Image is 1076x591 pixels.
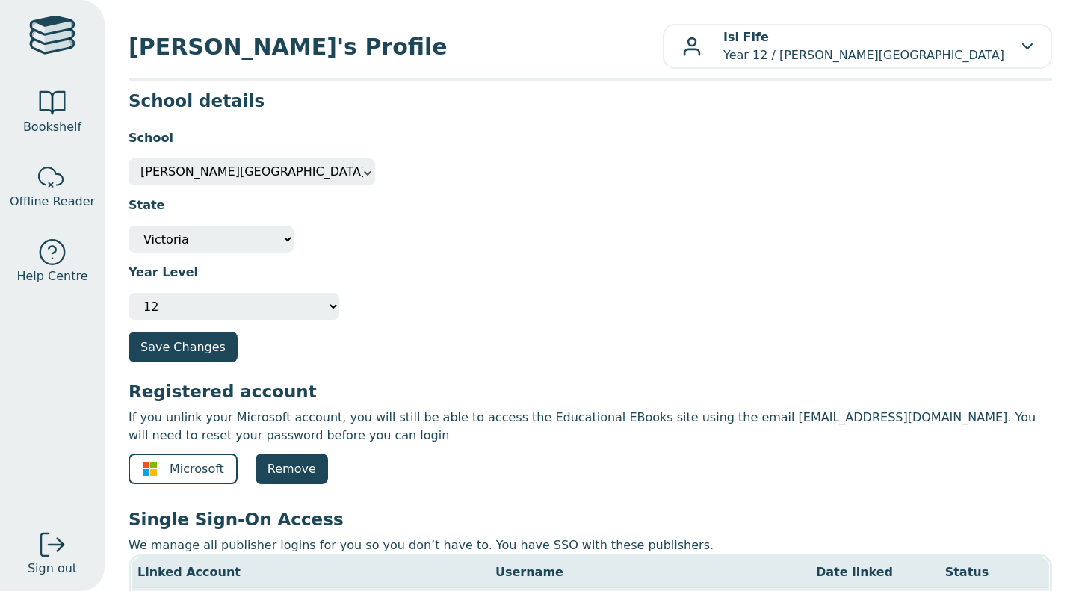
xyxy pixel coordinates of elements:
[16,267,87,285] span: Help Centre
[489,557,810,588] th: Username
[28,560,77,578] span: Sign out
[810,557,939,588] th: Date linked
[140,158,363,185] span: Oxley Christian College
[129,90,1052,112] h3: School details
[723,28,1004,64] p: Year 12 / [PERSON_NAME][GEOGRAPHIC_DATA]
[170,460,224,478] span: Microsoft
[129,380,1052,403] h3: Registered account
[23,118,81,136] span: Bookshelf
[256,454,328,484] a: Remove
[129,332,238,362] button: Save Changes
[129,508,1052,530] h3: Single Sign-On Access
[10,193,95,211] span: Offline Reader
[132,557,389,588] th: Linked Account
[723,30,769,44] b: Isi Fife
[939,557,1049,588] th: Status
[142,461,158,477] img: ms-symbollockup_mssymbol_19.svg
[129,409,1052,445] p: If you unlink your Microsoft account, you will still be able to access the Educational EBooks sit...
[129,30,663,64] span: [PERSON_NAME]'s Profile
[129,536,1052,554] p: We manage all publisher logins for you so you don’t have to. You have SSO with these publishers.
[129,129,173,147] label: School
[663,24,1052,69] button: Isi FifeYear 12 / [PERSON_NAME][GEOGRAPHIC_DATA]
[129,264,198,282] label: Year Level
[129,197,164,214] label: State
